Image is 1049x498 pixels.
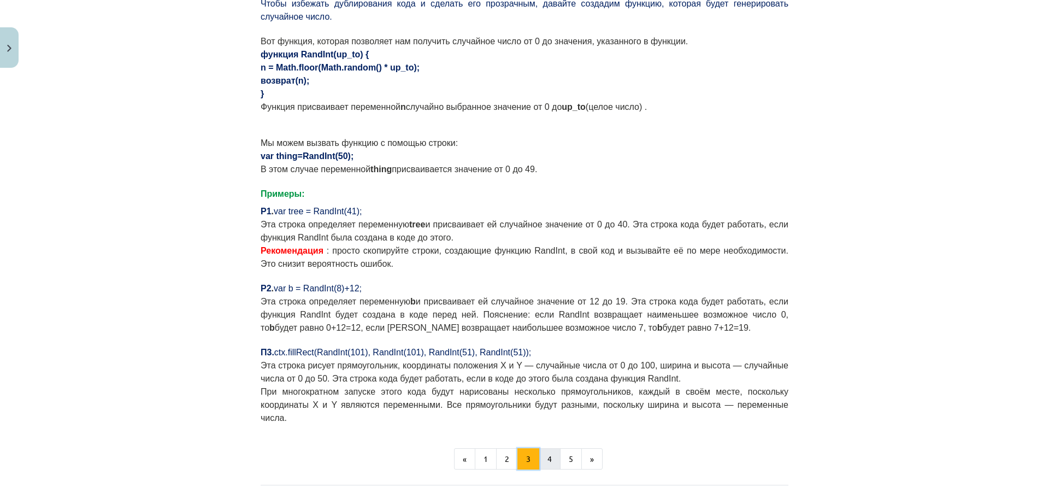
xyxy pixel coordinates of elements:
button: 3 [517,448,539,470]
font: . [272,207,274,216]
font: В этом случае переменной [261,165,370,174]
font: Примеры: [261,189,305,198]
font: 3 [526,454,531,464]
font: присваивается значение от 0 до 49. [392,165,537,174]
font: Функция присваивает переменной [261,102,400,112]
font: 5 [569,454,573,464]
font: n = Math.floor(Math.random() * up_to); [261,63,420,72]
font: Мы можем вызвать функцию с помощью строки: [261,138,458,148]
button: 4 [539,448,561,470]
font: ctx.fillRect(RandInt(101), RandInt(101), RandInt(51), RandInt(51)); [274,348,531,357]
font: Эта строка определяет переменную [261,297,410,306]
font: случайно выбранное значение от 0 до [406,102,562,112]
font: Эта строка рисует прямоугольник, координаты положения X и Y — случайные числа от 0 до 100, ширина... [261,361,788,383]
button: 2 [496,448,518,470]
font: возврат(n); [261,76,309,85]
font: n [400,102,406,112]
button: » [581,448,603,470]
nav: Пример навигации по странице [261,448,788,470]
font: При многократном запуске этого кода будут нарисованы несколько прямоугольников, каждый в своём ме... [261,387,788,423]
font: и присваивает ей случайное значение от 0 до 40. Эта строка кода будет работать, если функция Rand... [261,220,788,242]
font: 1 [484,454,488,464]
font: var b = RandInt(8)+12; [274,284,362,293]
font: up_to [562,102,586,112]
font: Вот функция, которая позволяет нам получить случайное число от 0 до значения, указанного в функции. [261,37,688,46]
font: thing [370,165,392,174]
font: « [463,454,467,464]
font: П3. [261,348,274,357]
font: b [410,297,416,306]
font: » [590,454,594,464]
button: « [454,448,475,470]
button: 1 [475,448,497,470]
font: P2 [261,284,272,293]
font: и присваивает ей случайное значение от 12 до 19. Эта строка кода будет работать, если функция Ran... [261,297,788,332]
font: : просто скопируйте строки, создающие функцию RandInt, в свой код и вызывайте её по мере необходи... [261,246,788,268]
font: b [657,323,663,332]
font: будет равно 7+12=19. [662,323,751,332]
font: функция RandInt(up_to) { [261,50,369,59]
font: 4 [547,454,552,464]
font: . [272,284,274,293]
button: 5 [560,448,582,470]
font: var thing=RandInt(50); [261,151,353,161]
font: } [261,89,264,98]
font: Рекомендация [261,246,323,255]
img: icon-close-lesson-0947bae3869378f0d4975bcd49f059093ad1ed9edebbc8119c70593378902aed.svg [7,45,11,52]
font: P1 [261,207,272,216]
font: tree [409,220,425,229]
font: var tree = RandInt(41); [274,207,362,216]
font: будет равно 0+12=12, если [PERSON_NAME] возвращает наибольшее возможное число 7, то [275,323,657,332]
font: 2 [505,454,509,464]
font: Эта строка определяет переменную [261,220,409,229]
font: (целое число) . [586,102,647,112]
font: b [269,323,275,332]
